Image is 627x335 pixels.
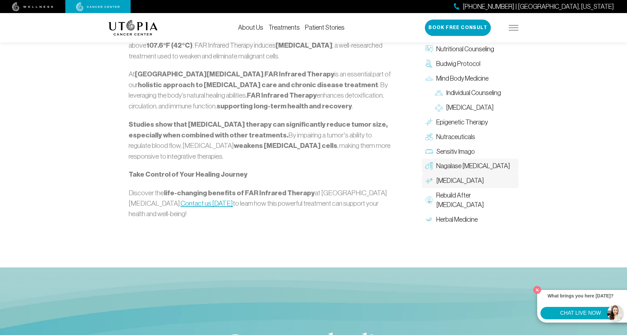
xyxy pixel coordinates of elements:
img: wellness [12,2,53,11]
strong: life-changing benefits of FAR Infrared Therapy [164,189,315,197]
span: Budwig Protocol [436,59,480,69]
span: [PHONE_NUMBER] | [GEOGRAPHIC_DATA], [US_STATE] [463,2,614,11]
span: Individual Counseling [446,88,501,98]
a: Treatments [268,24,300,31]
span: Nagalase [MEDICAL_DATA] [436,161,510,171]
strong: Take Control of Your Healing Journey [129,170,248,179]
a: Nutraceuticals [422,130,519,144]
img: cancer center [76,2,120,11]
span: Rebuild After [MEDICAL_DATA] [436,191,515,210]
a: [PHONE_NUMBER] | [GEOGRAPHIC_DATA], [US_STATE] [454,2,614,11]
strong: FAR Infrared Therapy [247,91,317,100]
img: Epigenetic Therapy [425,118,433,126]
img: Mind Body Medicine [425,74,433,82]
p: By impairing a tumor’s ability to regulate blood flow, [MEDICAL_DATA] , making them more responsi... [129,119,394,161]
p: ✅ – [MEDICAL_DATA] cells cannot survive temperatures above . FAR Infrared Therapy induces , a wel... [129,30,394,61]
strong: supporting long-term health and recovery [217,102,352,110]
img: Hyperthermia [425,177,433,185]
strong: FAR Infrared Therapy [265,70,334,78]
span: Mind Body Medicine [436,74,489,83]
strong: [GEOGRAPHIC_DATA][MEDICAL_DATA] [135,70,264,78]
img: Budwig Protocol [425,60,433,68]
p: Discover the at [GEOGRAPHIC_DATA][MEDICAL_DATA]. to learn how this powerful treatment can support... [129,188,394,219]
a: Rebuild After [MEDICAL_DATA] [422,188,519,212]
img: Individual Counseling [435,89,443,97]
img: Sensitiv Imago [425,148,433,155]
img: Herbal Medicine [425,215,433,223]
button: CHAT LIVE NOW [540,307,620,319]
a: Epigenetic Therapy [422,115,519,130]
strong: What brings you here [DATE]? [548,293,614,298]
a: About Us [238,24,263,31]
img: Nutraceuticals [425,133,433,141]
a: Patient Stories [305,24,345,31]
a: Herbal Medicine [422,212,519,227]
a: [MEDICAL_DATA] [422,173,519,188]
span: [MEDICAL_DATA] [436,176,484,185]
span: Herbal Medicine [436,215,478,224]
button: Book Free Consult [425,20,491,36]
a: Contact us [DATE] [181,199,233,207]
a: Nagalase [MEDICAL_DATA] [422,159,519,173]
a: Individual Counseling [432,86,519,100]
strong: holistic approach to [MEDICAL_DATA] care and chronic disease treatment [138,81,378,89]
img: Nutritional Counseling [425,45,433,53]
a: Budwig Protocol [422,56,519,71]
span: [MEDICAL_DATA] [446,103,494,112]
p: At , is an essential part of our . By leveraging the body's natural healing abilities, enhances d... [129,69,394,111]
span: Nutritional Counseling [436,44,494,54]
img: Nagalase Blood Test [425,162,433,170]
strong: weakens [MEDICAL_DATA] cells [234,141,337,150]
img: icon-hamburger [509,25,519,30]
img: logo [108,20,158,36]
span: Epigenetic Therapy [436,118,488,127]
a: Sensitiv Imago [422,144,519,159]
strong: [MEDICAL_DATA] [276,41,332,50]
a: Nutritional Counseling [422,42,519,56]
span: Sensitiv Imago [436,147,475,156]
a: Mind Body Medicine [422,71,519,86]
img: Rebuild After Chemo [425,196,433,204]
span: Nutraceuticals [436,132,475,142]
img: Group Therapy [435,104,443,112]
a: [MEDICAL_DATA] [432,100,519,115]
strong: 107.6°F (42°C) [146,41,193,50]
button: Close [532,284,543,295]
strong: Studies show that [MEDICAL_DATA] therapy can significantly reduce tumor size, especially when com... [129,120,388,139]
